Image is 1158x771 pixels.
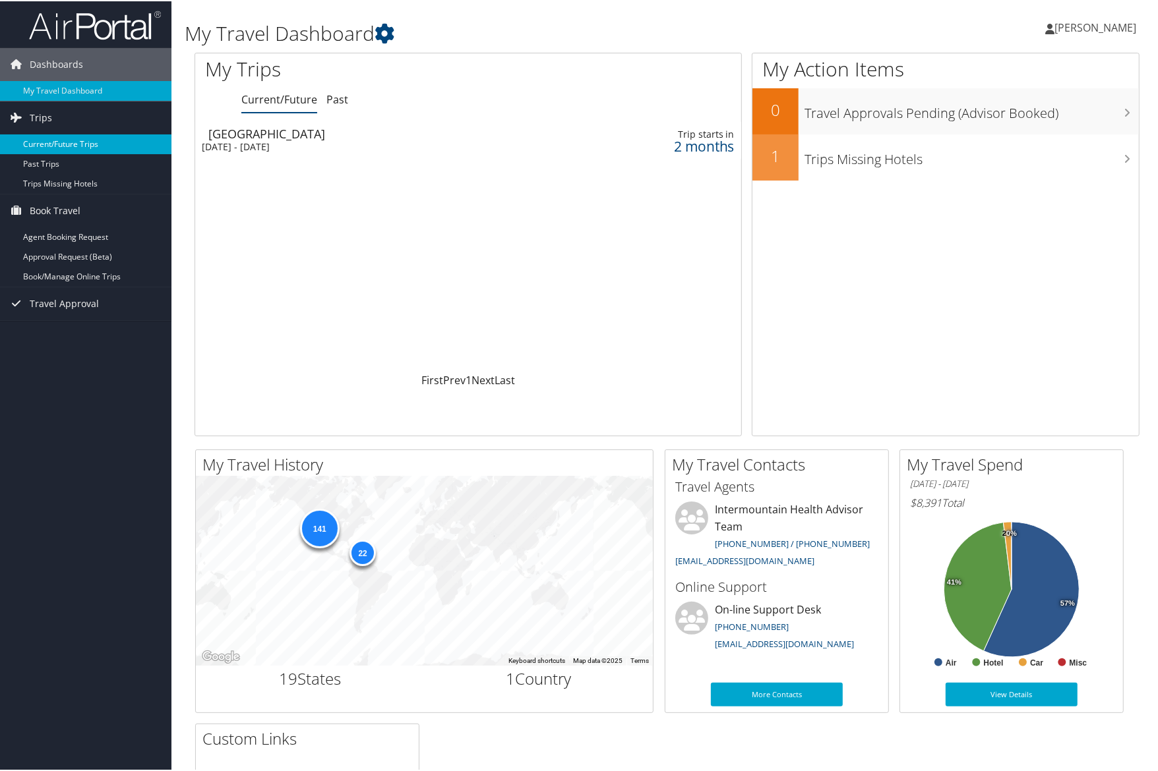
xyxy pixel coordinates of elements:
h2: 0 [752,98,799,120]
tspan: 41% [947,577,961,585]
a: 1 [466,372,472,386]
a: Open this area in Google Maps (opens a new window) [199,647,243,664]
a: Past [326,91,348,105]
a: Next [472,372,495,386]
h3: Travel Approvals Pending (Advisor Booked) [805,96,1139,121]
h1: My Action Items [752,54,1139,82]
span: $8,391 [910,494,942,509]
a: [PHONE_NUMBER] [715,619,789,631]
text: Hotel [983,657,1003,666]
div: [DATE] - [DATE] [202,140,533,152]
h2: States [206,666,415,689]
a: First [421,372,443,386]
div: 2 months [601,139,734,151]
div: 141 [299,507,339,547]
a: More Contacts [711,681,843,705]
text: Misc [1070,657,1087,666]
tspan: 57% [1060,598,1075,606]
span: 1 [506,666,515,688]
h2: My Travel Contacts [672,452,888,474]
span: Travel Approval [30,286,99,319]
a: [EMAIL_ADDRESS][DOMAIN_NAME] [715,637,854,648]
div: Trip starts in [601,127,734,139]
h1: My Trips [205,54,504,82]
a: View Details [946,681,1078,705]
h3: Travel Agents [675,476,878,495]
h3: Online Support [675,577,878,595]
a: [PHONE_NUMBER] / [PHONE_NUMBER] [715,536,870,548]
span: 19 [279,666,297,688]
text: Car [1030,657,1043,666]
h2: My Travel Spend [907,452,1123,474]
text: Air [946,657,957,666]
img: Google [199,647,243,664]
span: Dashboards [30,47,83,80]
span: Map data ©2025 [573,656,623,663]
span: Trips [30,100,52,133]
div: [GEOGRAPHIC_DATA] [208,127,540,138]
h6: Total [910,494,1113,509]
a: [EMAIL_ADDRESS][DOMAIN_NAME] [675,554,814,565]
h1: My Travel Dashboard [185,18,828,46]
div: 22 [350,538,376,565]
h2: My Travel History [202,452,653,474]
a: [PERSON_NAME] [1045,7,1149,46]
tspan: 2% [1002,528,1013,536]
tspan: 0% [1006,528,1017,536]
a: 1Trips Missing Hotels [752,133,1139,179]
a: Current/Future [241,91,317,105]
span: [PERSON_NAME] [1054,19,1136,34]
h3: Trips Missing Hotels [805,142,1139,167]
h6: [DATE] - [DATE] [910,476,1113,489]
a: Prev [443,372,466,386]
li: Intermountain Health Advisor Team [669,500,885,571]
a: 0Travel Approvals Pending (Advisor Booked) [752,87,1139,133]
h2: 1 [752,144,799,166]
img: airportal-logo.png [29,9,161,40]
h2: Country [435,666,644,689]
a: Last [495,372,515,386]
li: On-line Support Desk [669,600,885,654]
span: Book Travel [30,193,80,226]
button: Keyboard shortcuts [508,655,565,664]
a: Terms (opens in new tab) [630,656,649,663]
h2: Custom Links [202,726,419,749]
